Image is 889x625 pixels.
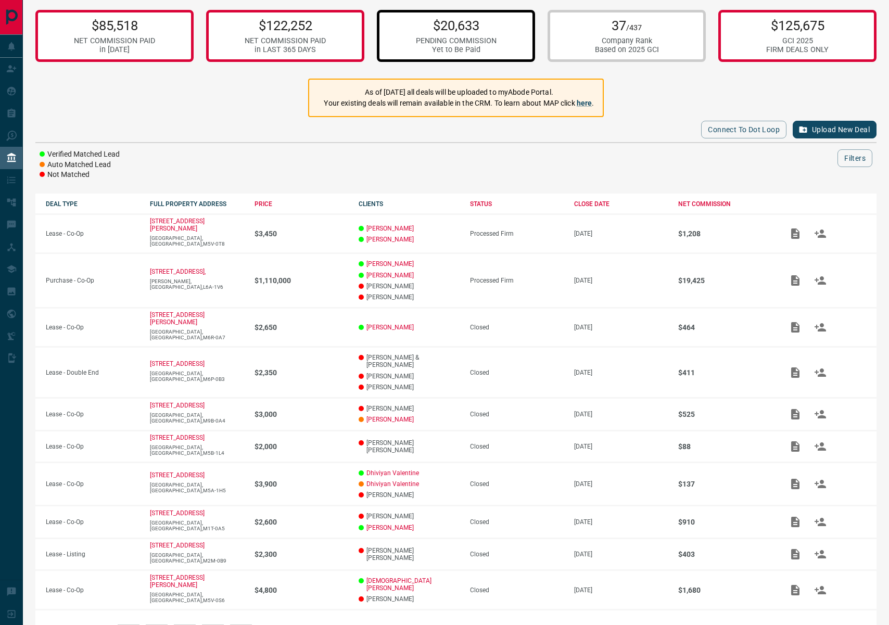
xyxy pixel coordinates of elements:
div: Processed Firm [470,230,564,237]
p: As of [DATE] all deals will be uploaded to myAbode Portal. [324,87,594,98]
div: Closed [470,443,564,450]
p: [PERSON_NAME] [359,595,460,603]
div: GCI 2025 [766,36,829,45]
p: $3,000 [255,410,348,418]
p: [DATE] [574,480,668,488]
div: Closed [470,411,564,418]
p: Lease - Co-Op [46,518,139,526]
li: Verified Matched Lead [40,149,120,160]
p: $19,425 [678,276,772,285]
div: Closed [470,518,564,526]
li: Auto Matched Lead [40,160,120,170]
div: Closed [470,586,564,594]
p: [GEOGRAPHIC_DATA],[GEOGRAPHIC_DATA],M6R-0A7 [150,329,244,340]
p: [GEOGRAPHIC_DATA],[GEOGRAPHIC_DATA],M2M-0B9 [150,552,244,564]
a: [DEMOGRAPHIC_DATA][PERSON_NAME] [366,577,460,592]
p: $88 [678,442,772,451]
a: [PERSON_NAME] [366,272,414,279]
p: [GEOGRAPHIC_DATA],[GEOGRAPHIC_DATA],M9B-0A4 [150,412,244,424]
a: [PERSON_NAME] [366,524,414,531]
p: [DATE] [574,551,668,558]
p: [STREET_ADDRESS], [150,268,206,275]
span: Match Clients [808,480,833,487]
a: [STREET_ADDRESS] [150,509,205,517]
p: [GEOGRAPHIC_DATA],[GEOGRAPHIC_DATA],M5A-1H5 [150,482,244,493]
p: [PERSON_NAME] [359,405,460,412]
p: [DATE] [574,443,668,450]
div: CLOSE DATE [574,200,668,208]
a: [PERSON_NAME] [366,324,414,331]
p: $85,518 [74,18,155,33]
div: NET COMMISSION [678,200,772,208]
p: [PERSON_NAME] [PERSON_NAME] [359,439,460,454]
div: DEAL TYPE [46,200,139,208]
span: Match Clients [808,550,833,557]
div: Processed Firm [470,277,564,284]
p: Lease - Co-Op [46,411,139,418]
p: $464 [678,323,772,331]
a: [STREET_ADDRESS] [150,360,205,367]
span: Add / View Documents [783,410,808,417]
p: [STREET_ADDRESS] [150,471,205,479]
div: PENDING COMMISSION [416,36,497,45]
p: $525 [678,410,772,418]
p: $3,450 [255,229,348,238]
div: Based on 2025 GCI [595,45,659,54]
span: Match Clients [808,518,833,525]
p: $2,300 [255,550,348,558]
p: [DATE] [574,369,668,376]
p: $411 [678,368,772,377]
p: [PERSON_NAME] [359,373,460,380]
p: $1,208 [678,229,772,238]
p: [DATE] [574,518,668,526]
span: Match Clients [808,368,833,376]
p: $2,350 [255,368,348,377]
a: [STREET_ADDRESS][PERSON_NAME] [150,574,205,589]
p: [DATE] [574,324,668,331]
p: [STREET_ADDRESS][PERSON_NAME] [150,311,205,326]
a: Dhiviyan Valentine [366,469,419,477]
p: [GEOGRAPHIC_DATA],[GEOGRAPHIC_DATA],M1T-0A5 [150,520,244,531]
p: [PERSON_NAME],[GEOGRAPHIC_DATA],L6A-1V6 [150,278,244,290]
p: [GEOGRAPHIC_DATA],[GEOGRAPHIC_DATA],M6P-0B3 [150,371,244,382]
span: Add / View Documents [783,586,808,593]
p: [PERSON_NAME] [PERSON_NAME] [359,547,460,562]
p: Lease - Double End [46,369,139,376]
span: Add / View Documents [783,229,808,237]
p: Lease - Co-Op [46,480,139,488]
span: Match Clients [808,323,833,330]
p: [PERSON_NAME] [359,491,460,499]
span: Add / View Documents [783,550,808,557]
p: $2,000 [255,442,348,451]
a: [PERSON_NAME] [366,260,414,267]
p: [PERSON_NAME] [359,283,460,290]
a: [STREET_ADDRESS] [150,542,205,549]
a: [PERSON_NAME] [366,236,414,243]
p: Lease - Listing [46,551,139,558]
p: Your existing deals will remain available in the CRM. To learn about MAP click . [324,98,594,109]
a: [STREET_ADDRESS] [150,434,205,441]
span: Match Clients [808,229,833,237]
p: [DATE] [574,277,668,284]
div: NET COMMISSION PAID [245,36,326,45]
p: [PERSON_NAME] [359,384,460,391]
p: [PERSON_NAME] [359,513,460,520]
span: Add / View Documents [783,518,808,525]
div: Company Rank [595,36,659,45]
a: here [577,99,592,107]
div: in LAST 365 DAYS [245,45,326,54]
span: Match Clients [808,586,833,593]
div: PRICE [255,200,348,208]
div: FIRM DEALS ONLY [766,45,829,54]
div: Yet to Be Paid [416,45,497,54]
span: /437 [626,23,642,32]
a: [STREET_ADDRESS][PERSON_NAME] [150,218,205,232]
p: [DATE] [574,586,668,594]
div: in [DATE] [74,45,155,54]
div: FULL PROPERTY ADDRESS [150,200,244,208]
div: Closed [470,324,564,331]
